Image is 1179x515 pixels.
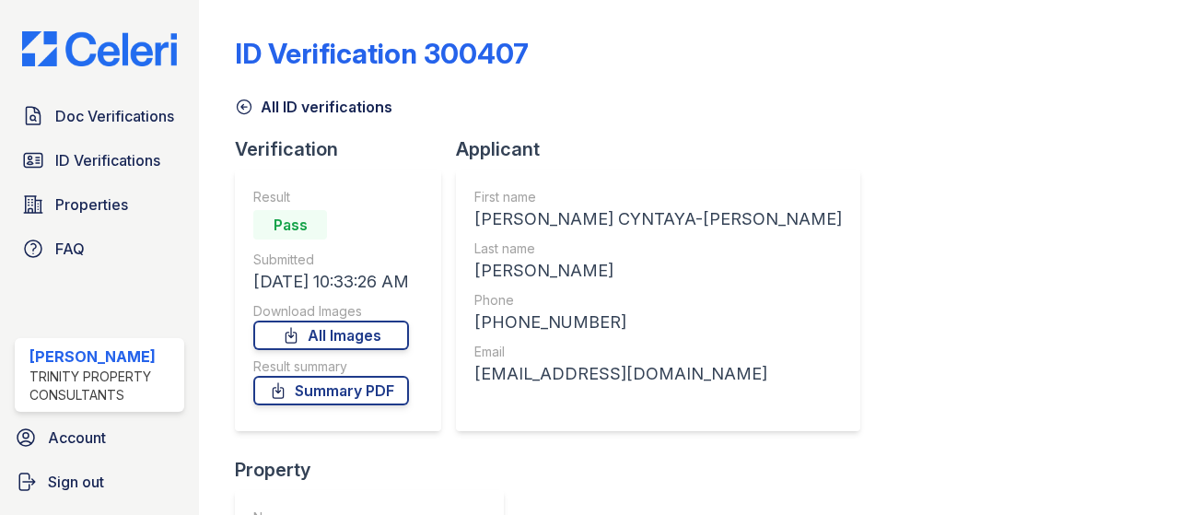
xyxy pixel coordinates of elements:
div: ID Verification 300407 [235,37,529,70]
div: [PERSON_NAME] [474,258,842,284]
img: CE_Logo_Blue-a8612792a0a2168367f1c8372b55b34899dd931a85d93a1a3d3e32e68fde9ad4.png [7,31,192,66]
a: Doc Verifications [15,98,184,135]
div: Property [235,457,519,483]
div: [PERSON_NAME] CYNTAYA-[PERSON_NAME] [474,206,842,232]
span: Account [48,427,106,449]
div: Email [474,343,842,361]
div: [DATE] 10:33:26 AM [253,269,409,295]
div: Verification [235,136,456,162]
div: [EMAIL_ADDRESS][DOMAIN_NAME] [474,361,842,387]
span: Doc Verifications [55,105,174,127]
span: ID Verifications [55,149,160,171]
div: Result [253,188,409,206]
span: Sign out [48,471,104,493]
a: Properties [15,186,184,223]
div: Phone [474,291,842,310]
div: Download Images [253,302,409,321]
div: Trinity Property Consultants [29,368,177,404]
div: Applicant [456,136,875,162]
a: All Images [253,321,409,350]
iframe: chat widget [1102,441,1161,497]
span: FAQ [55,238,85,260]
div: Last name [474,240,842,258]
a: ID Verifications [15,142,184,179]
span: Properties [55,193,128,216]
a: Account [7,419,192,456]
div: Submitted [253,251,409,269]
a: All ID verifications [235,96,392,118]
div: [PERSON_NAME] [29,345,177,368]
a: FAQ [15,230,184,267]
div: Pass [253,210,327,240]
div: [PHONE_NUMBER] [474,310,842,335]
a: Summary PDF [253,376,409,405]
div: Result summary [253,357,409,376]
div: First name [474,188,842,206]
a: Sign out [7,463,192,500]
